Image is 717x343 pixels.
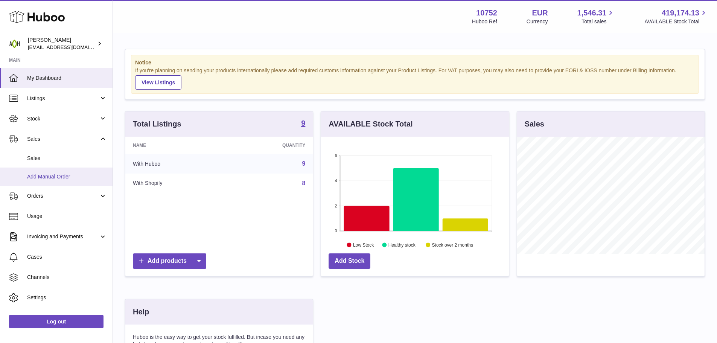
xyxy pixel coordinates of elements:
[353,242,374,247] text: Low Stock
[27,233,99,240] span: Invoicing and Payments
[27,136,99,143] span: Sales
[227,137,313,154] th: Quantity
[577,8,615,25] a: 1,546.31 Total sales
[302,180,305,186] a: 8
[27,253,107,261] span: Cases
[27,274,107,281] span: Channels
[133,119,181,129] h3: Total Listings
[27,294,107,301] span: Settings
[27,75,107,82] span: My Dashboard
[135,75,181,90] a: View Listings
[329,253,370,269] a: Add Stock
[329,119,413,129] h3: AVAILABLE Stock Total
[301,119,305,128] a: 9
[644,18,708,25] span: AVAILABLE Stock Total
[335,203,337,208] text: 2
[582,18,615,25] span: Total sales
[335,229,337,233] text: 0
[335,153,337,158] text: 6
[125,137,227,154] th: Name
[302,160,305,167] a: 9
[476,8,497,18] strong: 10752
[28,44,111,50] span: [EMAIL_ADDRESS][DOMAIN_NAME]
[27,115,99,122] span: Stock
[577,8,607,18] span: 1,546.31
[525,119,544,129] h3: Sales
[27,173,107,180] span: Add Manual Order
[432,242,473,247] text: Stock over 2 months
[27,155,107,162] span: Sales
[662,8,699,18] span: 419,174.13
[301,119,305,127] strong: 9
[472,18,497,25] div: Huboo Ref
[28,37,96,51] div: [PERSON_NAME]
[125,174,227,193] td: With Shopify
[335,178,337,183] text: 4
[135,59,695,66] strong: Notice
[532,8,548,18] strong: EUR
[135,67,695,90] div: If you're planning on sending your products internationally please add required customs informati...
[388,242,416,247] text: Healthy stock
[133,307,149,317] h3: Help
[125,154,227,174] td: With Huboo
[133,253,206,269] a: Add products
[27,213,107,220] span: Usage
[27,192,99,200] span: Orders
[527,18,548,25] div: Currency
[644,8,708,25] a: 419,174.13 AVAILABLE Stock Total
[27,95,99,102] span: Listings
[9,38,20,49] img: internalAdmin-10752@internal.huboo.com
[9,315,104,328] a: Log out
